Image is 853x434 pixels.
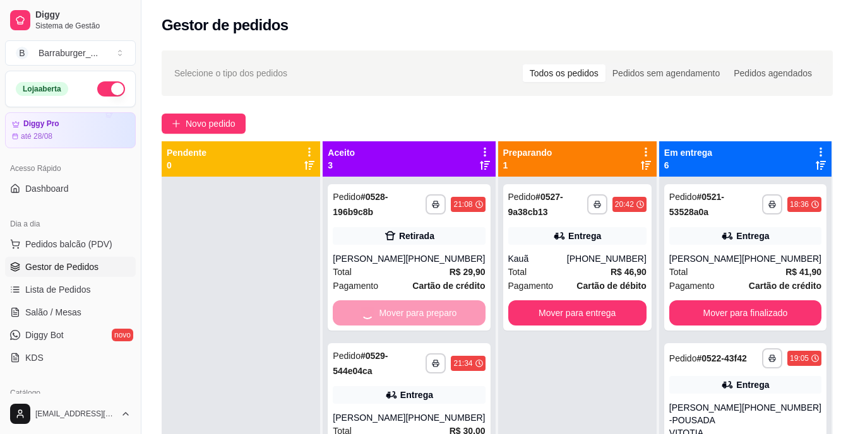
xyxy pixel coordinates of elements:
span: Salão / Mesas [25,306,81,319]
button: Pedidos balcão (PDV) [5,234,136,254]
strong: Cartão de crédito [412,281,485,291]
p: Em entrega [664,146,712,159]
div: [PHONE_NUMBER] [405,411,485,424]
span: Novo pedido [186,117,236,131]
div: Loja aberta [16,82,68,96]
div: Pedidos agendados [727,64,819,82]
div: 19:05 [790,353,809,363]
button: Alterar Status [97,81,125,97]
span: [EMAIL_ADDRESS][DOMAIN_NAME] [35,409,116,419]
a: Lista de Pedidos [5,279,136,300]
strong: Cartão de débito [576,281,646,291]
a: KDS [5,348,136,368]
a: Diggy Proaté 28/08 [5,112,136,148]
div: Entrega [568,230,601,242]
span: Lista de Pedidos [25,283,91,296]
p: 6 [664,159,712,172]
strong: # 0521-53528a0a [669,192,724,217]
button: Novo pedido [162,114,246,134]
span: Pagamento [669,279,715,293]
span: B [16,47,28,59]
div: [PHONE_NUMBER] [567,252,647,265]
span: Sistema de Gestão [35,21,131,31]
button: Mover para entrega [508,300,647,325]
span: Selecione o tipo dos pedidos [174,66,287,80]
span: Total [333,265,352,279]
strong: R$ 46,90 [611,267,647,277]
a: Gestor de Pedidos [5,257,136,277]
div: Kauã [508,252,567,265]
span: Total [669,265,688,279]
p: Pendente [167,146,206,159]
div: Pedidos sem agendamento [605,64,727,82]
div: [PERSON_NAME] [669,252,742,265]
div: 21:08 [453,199,472,209]
span: Pedido [333,351,361,361]
div: Acesso Rápido [5,158,136,179]
strong: # 0522-43f42 [696,353,746,363]
div: Todos os pedidos [523,64,605,82]
button: Select a team [5,40,136,66]
a: DiggySistema de Gestão [5,5,136,35]
span: Dashboard [25,182,69,195]
div: [PHONE_NUMBER] [742,252,821,265]
article: até 28/08 [21,131,52,141]
article: Diggy Pro [23,119,59,129]
a: Salão / Mesas [5,302,136,322]
button: [EMAIL_ADDRESS][DOMAIN_NAME] [5,399,136,429]
div: Entrega [736,230,769,242]
strong: R$ 41,90 [785,267,821,277]
strong: # 0527-9a38cb13 [508,192,563,217]
div: Entrega [736,378,769,391]
strong: # 0528-196b9c8b [333,192,388,217]
span: Pedido [508,192,536,202]
div: 20:42 [615,199,634,209]
p: 1 [503,159,552,172]
strong: R$ 29,90 [450,267,486,277]
span: Pedido [669,192,697,202]
a: Diggy Botnovo [5,325,136,345]
span: Pedido [333,192,361,202]
strong: # 0529-544e04ca [333,351,388,376]
div: 18:36 [790,199,809,209]
span: Pedido [669,353,697,363]
a: Dashboard [5,179,136,199]
div: Barraburger_ ... [39,47,98,59]
div: Retirada [399,230,434,242]
p: 3 [328,159,355,172]
div: [PERSON_NAME] [333,411,405,424]
button: Mover para finalizado [669,300,821,325]
span: Total [508,265,527,279]
span: Gestor de Pedidos [25,261,98,273]
div: Catálogo [5,383,136,403]
h2: Gestor de pedidos [162,15,289,35]
span: Diggy Bot [25,329,64,341]
span: Diggy [35,9,131,21]
span: plus [172,119,181,128]
span: Pagamento [508,279,554,293]
div: Dia a dia [5,214,136,234]
strong: Cartão de crédito [749,281,821,291]
span: Pagamento [333,279,378,293]
div: Entrega [400,389,433,401]
p: Preparando [503,146,552,159]
p: Aceito [328,146,355,159]
span: Pedidos balcão (PDV) [25,238,112,250]
div: [PHONE_NUMBER] [405,252,485,265]
div: 21:34 [453,358,472,368]
p: 0 [167,159,206,172]
div: [PERSON_NAME] [333,252,405,265]
span: KDS [25,351,44,364]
